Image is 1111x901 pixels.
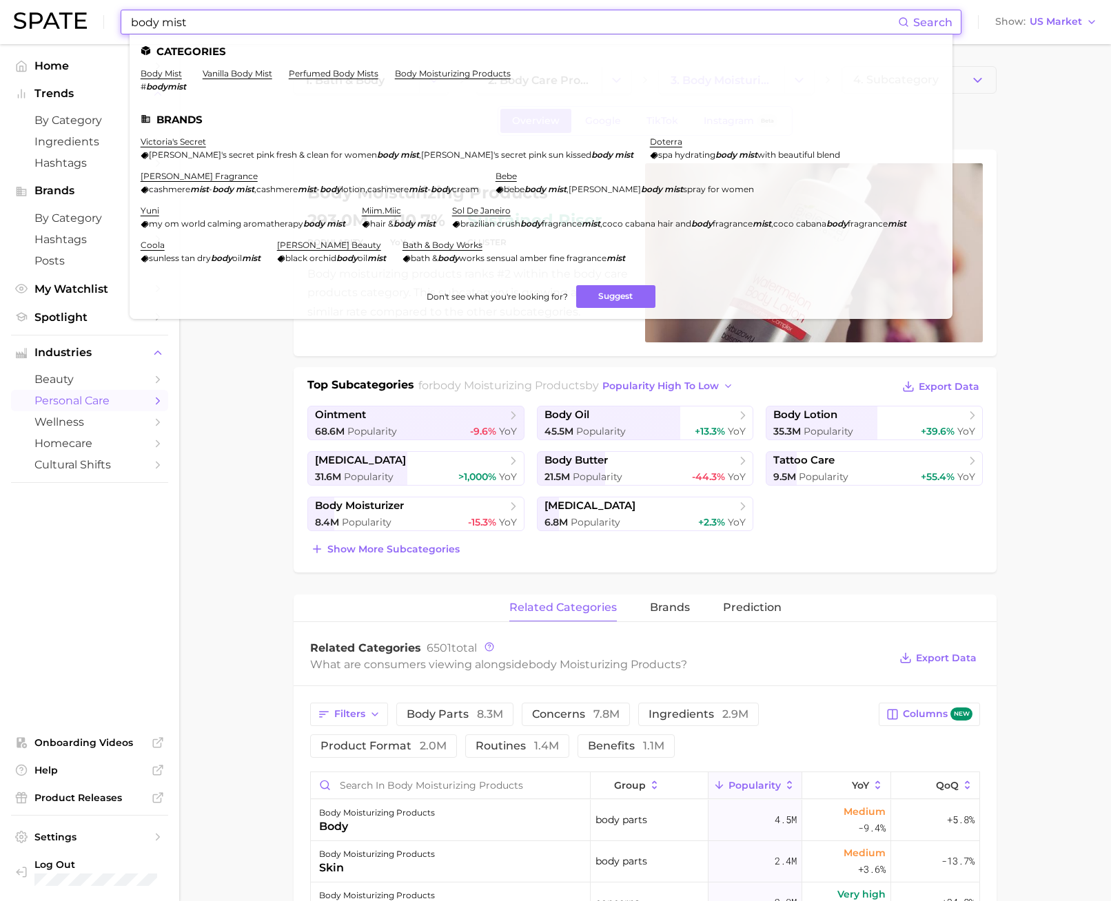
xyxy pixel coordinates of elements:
a: sol de janeiro [452,205,511,216]
a: victoria's secret [141,136,206,147]
span: 1.1m [643,739,664,752]
button: Filters [310,703,388,726]
span: Related Categories [310,641,421,654]
div: , , [452,218,906,229]
em: body [303,218,325,229]
span: sunless tan dry [149,253,211,263]
a: Settings [11,827,168,847]
em: body [377,149,398,160]
em: mist [607,253,625,263]
a: ointment68.6m Popularity-9.6% YoY [307,406,524,440]
em: body [591,149,613,160]
span: body parts [595,853,647,869]
a: coola [141,240,165,250]
span: 8.3m [477,707,503,721]
em: mist [190,184,209,194]
span: - [209,184,212,194]
span: Ingredients [34,135,145,148]
span: [PERSON_NAME]'s secret pink fresh & clean for women [149,149,377,160]
span: - [427,184,431,194]
span: Posts [34,254,145,267]
em: body [438,253,459,263]
em: mist [417,218,436,229]
span: cashmere [256,184,298,194]
span: [MEDICAL_DATA] [315,454,406,467]
li: Categories [141,45,941,57]
a: body lotion35.3m Popularity+39.6% YoY [766,406,983,440]
span: personal care [34,394,145,407]
span: by Category [34,114,145,127]
span: product format [320,741,447,752]
span: by Category [34,211,145,225]
span: body parts [407,709,503,720]
button: body moisturizing productsskinbody parts2.4mMedium+3.6%-13.7% [311,841,979,882]
span: US Market [1030,18,1082,25]
span: bebe [504,184,524,194]
button: Show more subcategories [307,539,463,559]
span: Medium [844,845,886,861]
a: [PERSON_NAME] fragrance [141,171,258,181]
a: body moisturizing products [395,68,511,79]
a: Home [11,55,168,76]
a: doterra [650,136,682,147]
span: Columns [903,707,972,721]
button: Brands [11,180,168,201]
span: routines [476,741,559,752]
span: -15.3% [468,516,496,528]
button: YoY [802,772,891,799]
em: mist [739,149,757,160]
a: beauty [11,369,168,390]
div: , , [141,184,479,194]
span: YoY [728,470,746,483]
span: YoY [957,425,975,437]
span: YoY [957,470,975,483]
span: with beautiful blend [757,149,840,160]
button: body moisturizing productsbodybody parts4.5mMedium-9.4%+5.8% [311,800,979,841]
span: Popularity [342,516,391,528]
a: personal care [11,390,168,411]
a: miim.miic [362,205,401,216]
a: homecare [11,433,168,454]
span: spray for women [683,184,754,194]
button: group [591,772,708,799]
span: 2.9m [722,707,748,721]
span: Settings [34,831,145,843]
span: ingredients [649,709,748,720]
a: Onboarding Videos [11,732,168,753]
a: bath & body works [402,240,482,250]
span: +55.4% [921,470,955,483]
em: mist [582,218,600,229]
span: cashmere [367,184,409,194]
em: mist [548,184,567,194]
a: cultural shifts [11,454,168,475]
span: 2.4m [775,853,797,869]
span: coco cabana [773,218,826,229]
span: Trends [34,87,145,100]
span: Hashtags [34,156,145,169]
span: +5.8% [947,811,975,828]
em: body [641,184,662,194]
em: body [211,253,232,263]
button: Popularity [709,772,802,799]
em: mist [409,184,427,194]
span: spa hydrating [658,149,715,160]
span: my om world calming aromatherapy [149,218,303,229]
a: Ingredients [11,131,168,152]
a: perfumed body mists [289,68,378,79]
span: Onboarding Videos [34,736,145,749]
a: tattoo care9.5m Popularity+55.4% YoY [766,451,983,486]
span: brazilian crush [460,218,520,229]
em: mist [236,184,254,194]
div: , [496,184,754,194]
span: Filters [334,708,365,720]
span: 6.8m [544,516,568,528]
a: My Watchlist [11,278,168,300]
a: body butter21.5m Popularity-44.3% YoY [537,451,754,486]
div: , [141,149,633,160]
a: body moisturizer8.4m Popularity-15.3% YoY [307,497,524,531]
span: 7.8m [593,707,620,721]
span: benefits [588,741,664,752]
span: Popularity [344,470,394,483]
button: Suggest [576,285,655,308]
span: +13.3% [695,425,725,437]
